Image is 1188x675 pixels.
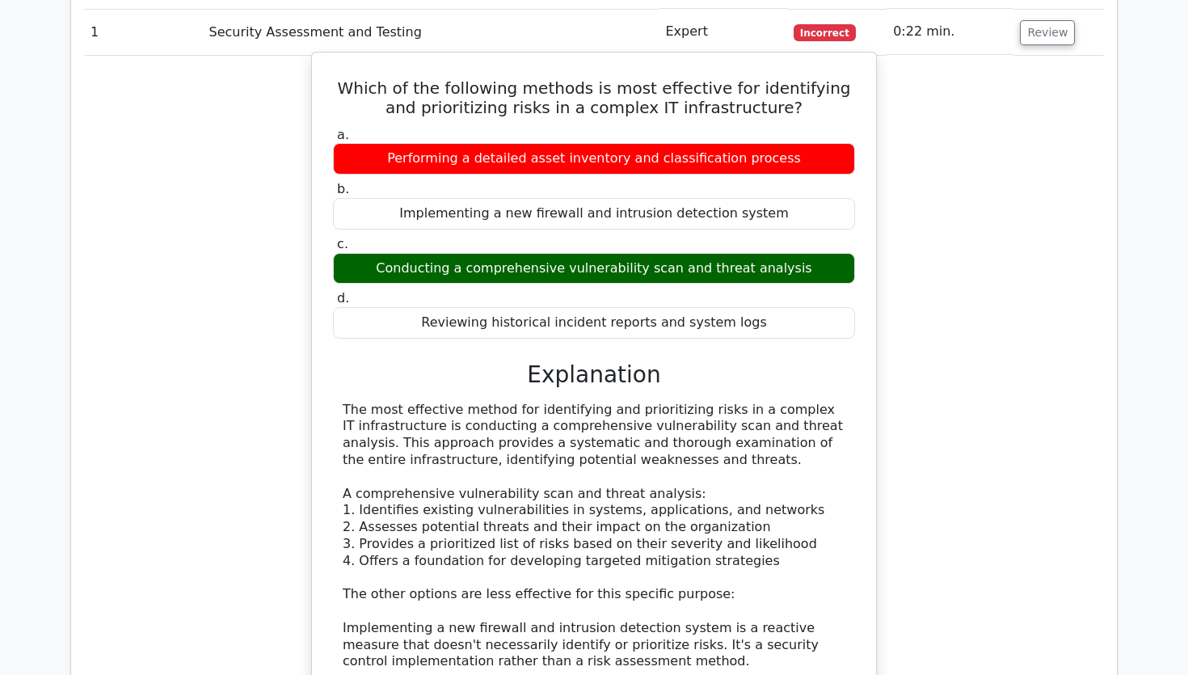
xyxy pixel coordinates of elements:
[887,9,1013,55] td: 0:22 min.
[343,361,845,389] h3: Explanation
[333,198,855,230] div: Implementing a new firewall and intrusion detection system
[331,78,857,117] h5: Which of the following methods is most effective for identifying and prioritizing risks in a comp...
[794,24,856,40] span: Incorrect
[337,236,348,251] span: c.
[1020,20,1075,45] button: Review
[84,9,203,55] td: 1
[333,253,855,285] div: Conducting a comprehensive vulnerability scan and threat analysis
[203,9,659,55] td: Security Assessment and Testing
[337,127,349,142] span: a.
[659,9,786,55] td: Expert
[337,181,349,196] span: b.
[337,290,349,306] span: d.
[333,307,855,339] div: Reviewing historical incident reports and system logs
[333,143,855,175] div: Performing a detailed asset inventory and classification process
